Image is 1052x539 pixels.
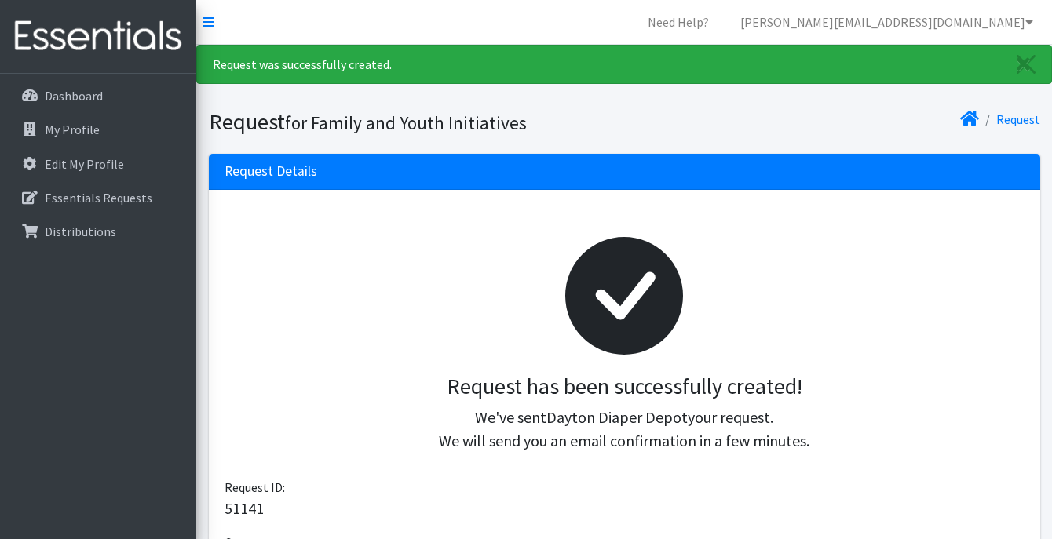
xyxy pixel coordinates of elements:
[225,479,285,495] span: Request ID:
[196,45,1052,84] div: Request was successfully created.
[237,373,1012,400] h3: Request has been successfully created!
[6,114,190,145] a: My Profile
[546,407,688,427] span: Dayton Diaper Depot
[728,6,1046,38] a: [PERSON_NAME][EMAIL_ADDRESS][DOMAIN_NAME]
[237,406,1012,453] p: We've sent your request. We will send you an email confirmation in a few minutes.
[635,6,721,38] a: Need Help?
[6,10,190,63] img: HumanEssentials
[996,111,1040,127] a: Request
[225,497,1025,520] p: 51141
[6,182,190,213] a: Essentials Requests
[225,163,317,180] h3: Request Details
[45,224,116,239] p: Distributions
[45,122,100,137] p: My Profile
[1001,46,1051,83] a: Close
[209,108,619,136] h1: Request
[6,216,190,247] a: Distributions
[45,156,124,172] p: Edit My Profile
[285,111,527,134] small: for Family and Youth Initiatives
[45,190,152,206] p: Essentials Requests
[45,88,103,104] p: Dashboard
[6,80,190,111] a: Dashboard
[6,148,190,180] a: Edit My Profile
